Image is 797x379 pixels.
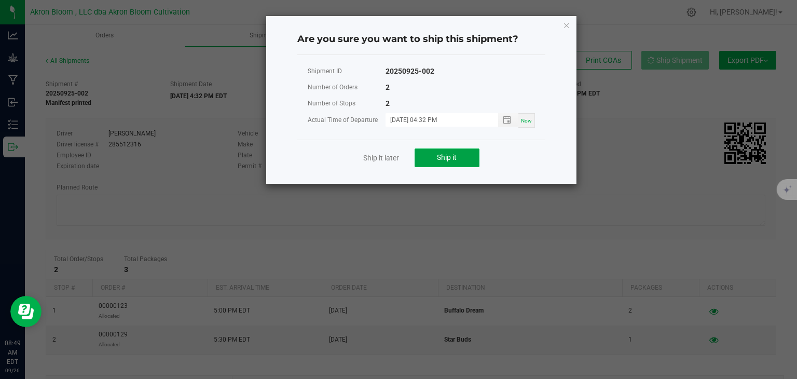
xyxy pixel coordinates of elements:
div: 2 [386,97,390,110]
input: MM/dd/yyyy HH:MM a [386,113,487,126]
div: 2 [386,81,390,94]
div: Number of Stops [308,97,386,110]
button: Close [563,19,570,31]
div: Shipment ID [308,65,386,78]
a: Ship it later [363,153,399,163]
button: Ship it [415,148,479,167]
span: Now [521,118,532,124]
div: Number of Orders [308,81,386,94]
span: Toggle popup [498,113,518,126]
span: Ship it [437,153,457,161]
iframe: Resource center [10,296,42,327]
h4: Are you sure you want to ship this shipment? [297,33,545,46]
div: Actual Time of Departure [308,114,386,127]
div: 20250925-002 [386,65,434,78]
